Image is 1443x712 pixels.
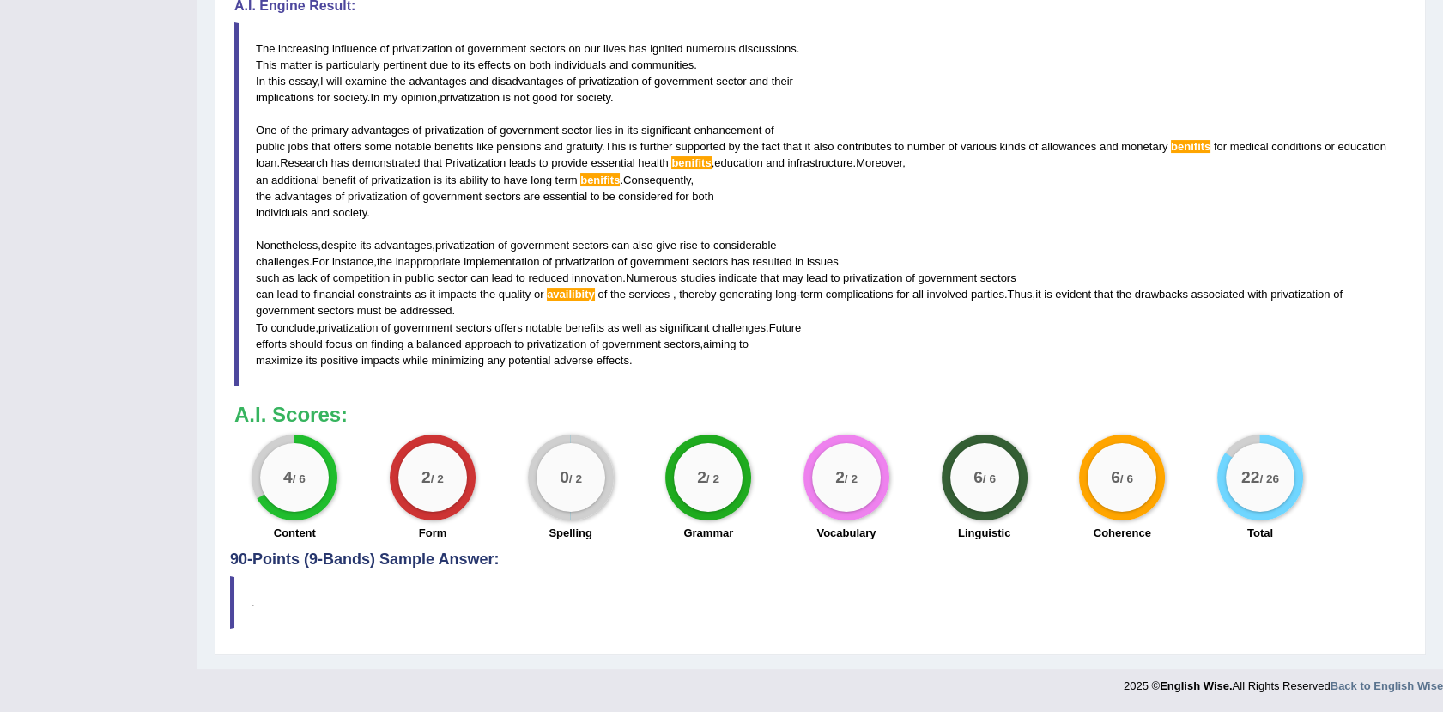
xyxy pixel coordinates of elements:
span: finding [371,338,403,350]
span: Consequently [623,173,691,186]
span: or [534,288,544,301]
span: balanced [416,338,462,350]
span: lead [277,288,299,301]
span: additional [271,173,319,186]
span: challenges [712,321,766,334]
span: To [256,321,268,334]
span: In [256,75,265,88]
span: reduced [528,271,568,284]
span: its [360,239,371,252]
span: can [470,271,488,284]
span: sectors [456,321,492,334]
span: maximize [256,354,303,367]
span: For [312,255,330,268]
span: of [590,338,599,350]
span: lack [297,271,317,284]
span: its [446,173,457,186]
span: with [1247,288,1267,301]
span: instance [332,255,373,268]
span: conclude [270,321,315,334]
span: notable [525,321,562,334]
span: both [692,190,713,203]
span: significant [641,124,691,137]
span: demonstrated [352,156,421,169]
span: a [407,338,413,350]
span: to [514,338,524,350]
span: this [268,75,285,88]
span: Possible typo: you repeated a whitespace (did you mean: ) [354,304,357,317]
span: parties [971,288,1004,301]
span: Possible spelling mistake found. (did you mean: availability) [547,288,595,301]
span: in [615,124,624,137]
span: good [532,91,557,104]
span: implications [256,91,314,104]
span: government [918,271,977,284]
span: long [531,173,552,186]
span: is [1044,288,1052,301]
span: Research [280,156,328,169]
span: on [355,338,367,350]
label: Total [1247,525,1273,541]
span: privatization [392,42,452,55]
span: and [766,156,785,169]
span: kinds [999,140,1025,153]
span: to [831,271,840,284]
span: the [743,140,759,153]
span: that [783,140,802,153]
span: efforts [256,338,287,350]
blockquote: . . , . , . . . , . , . , . , , . , . - . , . , . , . [234,22,1406,386]
span: monetary [1121,140,1167,153]
strong: Back to English Wise [1331,679,1443,692]
span: are [524,190,540,203]
span: benefits [434,140,474,153]
span: financial [313,288,355,301]
span: Possible typo: you repeated a whitespace (did you mean: ) [592,124,596,137]
span: the [610,288,626,301]
blockquote: . [230,576,1410,629]
span: its [464,58,475,71]
span: indicate [718,271,757,284]
span: and [749,75,768,88]
span: privatization [435,239,494,252]
span: is [629,140,637,153]
span: government [423,190,482,203]
span: services [629,288,670,301]
span: various [961,140,997,153]
span: considerable [713,239,777,252]
span: The [256,42,275,55]
span: that [1094,288,1113,301]
span: of [410,190,420,203]
span: infrastructure [788,156,853,169]
span: it [429,288,435,301]
span: One [256,124,277,137]
span: public [256,140,285,153]
span: to [539,156,549,169]
span: for [318,91,330,104]
span: of [380,42,390,55]
span: education [714,156,762,169]
span: Nonetheless [256,239,318,252]
span: their [772,75,793,88]
span: pensions [496,140,541,153]
span: due [429,58,448,71]
span: Privatization [446,156,506,169]
span: and [544,140,563,153]
span: involved [927,288,968,301]
span: that [423,156,442,169]
span: number [907,140,945,153]
span: is [315,58,323,71]
span: privatization [579,75,638,88]
span: resulted [752,255,791,268]
span: to [894,140,904,153]
span: sectors [485,190,521,203]
span: Possible spelling mistake found. (did you mean: benefits) [580,173,620,186]
span: In [370,91,379,104]
span: jobs [288,140,309,153]
span: Put a space after the comma, but not before the comma. (did you mean: ,) [670,288,673,301]
span: of [641,75,651,88]
span: drawbacks [1135,288,1188,301]
label: Linguistic [958,525,1010,541]
span: and [311,206,330,219]
span: has [629,42,647,55]
span: approach [464,338,511,350]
